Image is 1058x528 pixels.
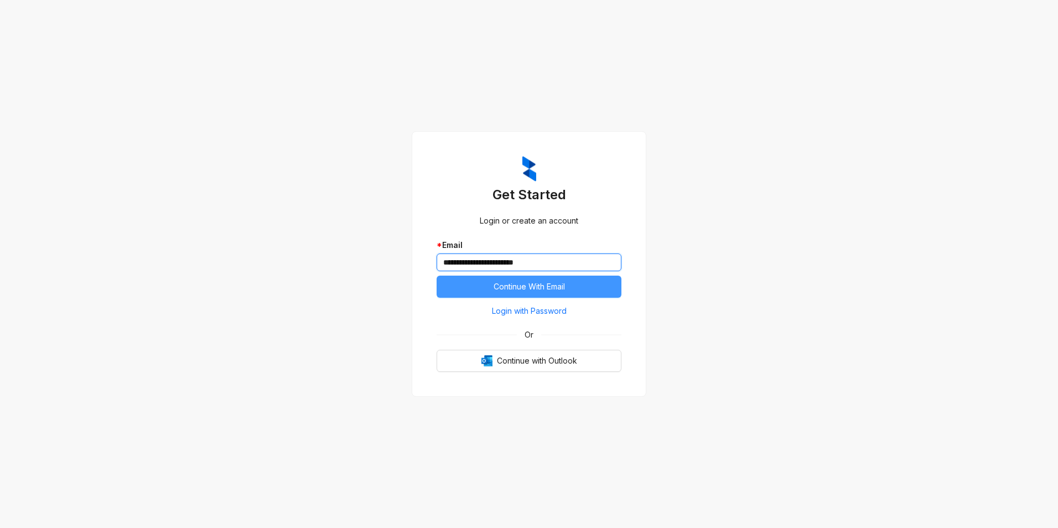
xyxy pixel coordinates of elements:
[492,305,567,317] span: Login with Password
[437,186,621,204] h3: Get Started
[481,355,492,366] img: Outlook
[437,302,621,320] button: Login with Password
[437,350,621,372] button: OutlookContinue with Outlook
[437,215,621,227] div: Login or create an account
[497,355,577,367] span: Continue with Outlook
[437,239,621,251] div: Email
[522,156,536,182] img: ZumaIcon
[517,329,541,341] span: Or
[494,281,565,293] span: Continue With Email
[437,276,621,298] button: Continue With Email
